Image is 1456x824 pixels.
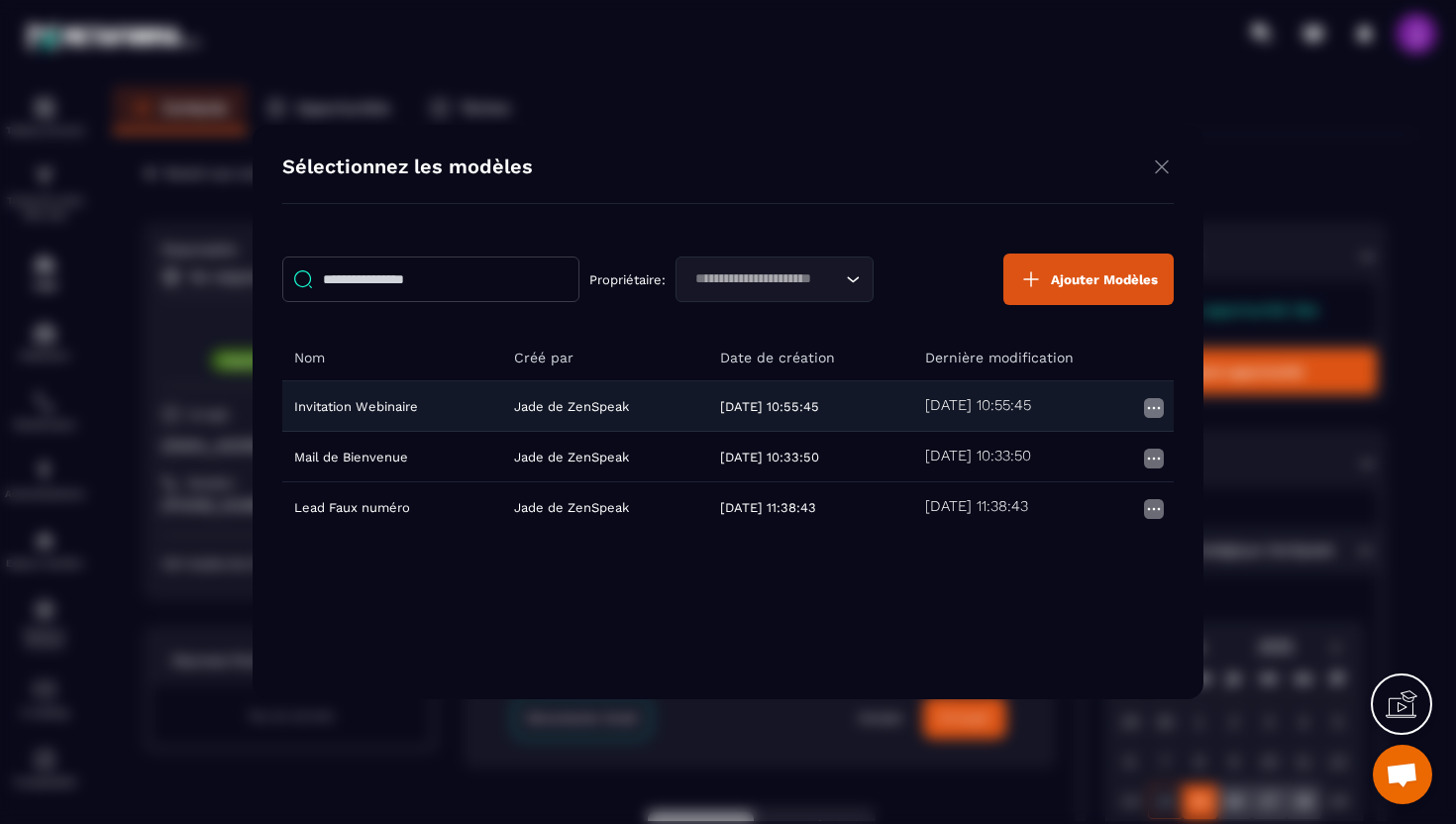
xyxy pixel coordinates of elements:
td: Jade de ZenSpeak [502,381,708,432]
th: Créé par [502,335,708,381]
input: Search for option [688,268,841,290]
img: plus [1019,267,1043,291]
h5: [DATE] 11:38:43 [925,497,1028,517]
img: more icon [1142,396,1166,420]
h4: Sélectionnez les modèles [282,154,533,183]
td: Invitation Webinaire [282,381,502,432]
th: Nom [282,335,502,381]
h5: [DATE] 10:33:50 [925,447,1031,466]
h5: [DATE] 10:55:45 [925,396,1031,416]
th: Dernière modification [913,335,1174,381]
td: [DATE] 10:55:45 [708,381,914,432]
img: close [1150,154,1174,179]
div: Ouvrir le chat [1373,745,1432,804]
span: Ajouter Modèles [1051,272,1158,287]
p: Propriétaire: [589,272,666,287]
td: Lead Faux numéro [282,482,502,533]
td: [DATE] 11:38:43 [708,482,914,533]
img: more icon [1142,497,1166,521]
button: Ajouter Modèles [1003,254,1174,305]
td: [DATE] 10:33:50 [708,432,914,482]
th: Date de création [708,335,914,381]
td: Jade de ZenSpeak [502,482,708,533]
div: Search for option [676,257,874,302]
td: Jade de ZenSpeak [502,432,708,482]
img: more icon [1142,447,1166,470]
td: Mail de Bienvenue [282,432,502,482]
